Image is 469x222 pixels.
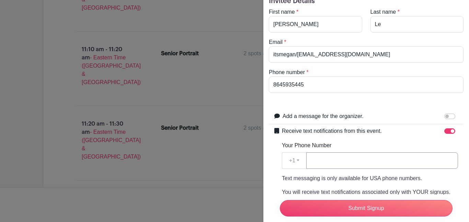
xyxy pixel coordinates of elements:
[269,38,283,46] label: Email
[269,8,295,16] label: First name
[280,200,453,217] input: Submit Signup
[282,127,382,135] label: Receive text notifications from this event.
[282,141,331,150] label: Your Phone Number
[370,8,396,16] label: Last name
[283,112,364,120] label: Add a message for the organizer.
[269,68,305,77] label: Phone number
[282,188,458,205] p: You will receive text notifications associated only with YOUR signups. You may not enter other pe...
[282,174,458,183] p: Text messaging is only available for USA phone numbers.
[282,152,307,169] button: +1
